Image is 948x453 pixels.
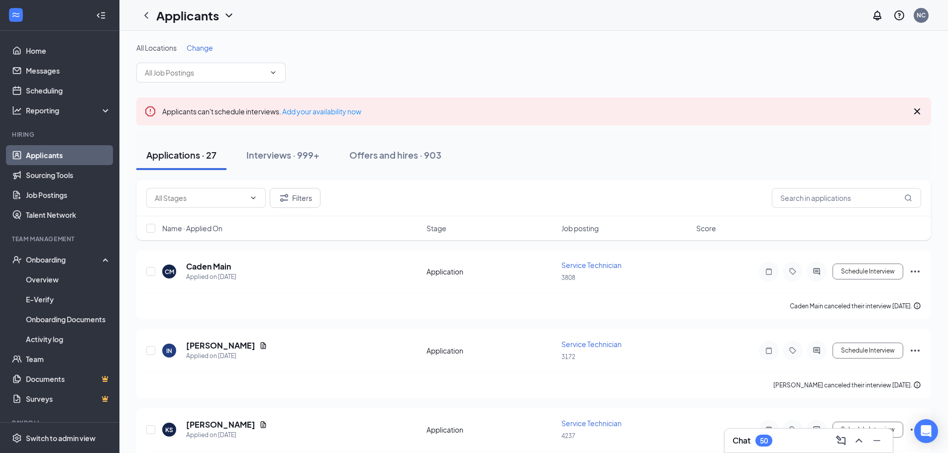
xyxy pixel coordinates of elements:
div: Applications · 27 [146,149,216,161]
span: Stage [426,223,446,233]
input: All Stages [155,192,245,203]
span: 4237 [561,432,575,440]
button: ChevronUp [851,433,867,449]
svg: ChevronDown [223,9,235,21]
h1: Applicants [156,7,219,24]
a: Messages [26,61,111,81]
a: Home [26,41,111,61]
a: Onboarding Documents [26,309,111,329]
svg: ChevronDown [249,194,257,202]
div: Onboarding [26,255,103,265]
svg: ChevronUp [853,435,865,447]
span: Change [187,43,213,52]
div: Applied on [DATE] [186,272,236,282]
a: DocumentsCrown [26,369,111,389]
div: Reporting [26,105,111,115]
h5: Caden Main [186,261,231,272]
button: Filter Filters [270,188,320,208]
svg: Collapse [96,10,106,20]
svg: ChevronLeft [140,9,152,21]
button: Minimize [869,433,885,449]
div: Applied on [DATE] [186,351,267,361]
a: Scheduling [26,81,111,100]
svg: Error [144,105,156,117]
svg: Ellipses [909,266,921,277]
h5: [PERSON_NAME] [186,419,255,430]
span: 3808 [561,274,575,281]
svg: Tag [787,268,799,275]
h3: Chat [733,435,750,446]
div: CM [165,268,174,276]
svg: Tag [787,426,799,434]
div: Application [426,346,555,356]
svg: Note [763,426,775,434]
svg: Document [259,421,267,429]
button: Schedule Interview [833,343,903,359]
span: Name · Applied On [162,223,222,233]
svg: QuestionInfo [893,9,905,21]
a: Job Postings [26,185,111,205]
a: Talent Network [26,205,111,225]
input: All Job Postings [145,67,265,78]
a: Team [26,349,111,369]
span: Service Technician [561,419,622,428]
span: Job posting [561,223,599,233]
svg: ActiveChat [811,426,823,434]
span: Score [696,223,716,233]
svg: WorkstreamLogo [11,10,21,20]
a: E-Verify [26,289,111,309]
svg: Note [763,268,775,275]
div: 50 [760,437,768,445]
svg: Info [913,381,921,389]
svg: Minimize [871,435,883,447]
div: Offers and hires · 903 [349,149,441,161]
h5: [PERSON_NAME] [186,340,255,351]
svg: Document [259,342,267,350]
div: Application [426,425,555,435]
button: Schedule Interview [833,264,903,279]
svg: Info [913,302,921,310]
a: Sourcing Tools [26,165,111,185]
span: 3172 [561,353,575,361]
div: IN [166,347,172,355]
svg: ChevronDown [269,69,277,77]
div: Team Management [12,235,109,243]
svg: ActiveChat [811,268,823,275]
div: Application [426,267,555,276]
div: Open Intercom Messenger [914,419,938,443]
div: Interviews · 999+ [246,149,319,161]
span: Service Technician [561,261,622,270]
svg: Ellipses [909,345,921,357]
button: Schedule Interview [833,422,903,438]
svg: Cross [911,105,923,117]
button: ComposeMessage [833,433,849,449]
div: KS [165,426,173,434]
input: Search in applications [772,188,921,208]
svg: Analysis [12,105,22,115]
a: SurveysCrown [26,389,111,409]
div: Applied on [DATE] [186,430,267,440]
a: Applicants [26,145,111,165]
span: Applicants can't schedule interviews. [162,107,361,116]
svg: ComposeMessage [835,435,847,447]
svg: Settings [12,433,22,443]
svg: Tag [787,347,799,355]
div: Hiring [12,130,109,139]
svg: Note [763,347,775,355]
svg: Notifications [871,9,883,21]
svg: MagnifyingGlass [904,194,912,202]
a: Overview [26,270,111,289]
svg: Filter [278,192,290,204]
svg: Ellipses [909,424,921,436]
div: Caden Main canceled their interview [DATE]. [790,301,921,311]
svg: ActiveChat [811,347,823,355]
div: NC [917,11,926,19]
div: Switch to admin view [26,433,96,443]
div: Payroll [12,419,109,427]
svg: UserCheck [12,255,22,265]
span: Service Technician [561,340,622,349]
a: Add your availability now [282,107,361,116]
a: Activity log [26,329,111,349]
span: All Locations [136,43,177,52]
